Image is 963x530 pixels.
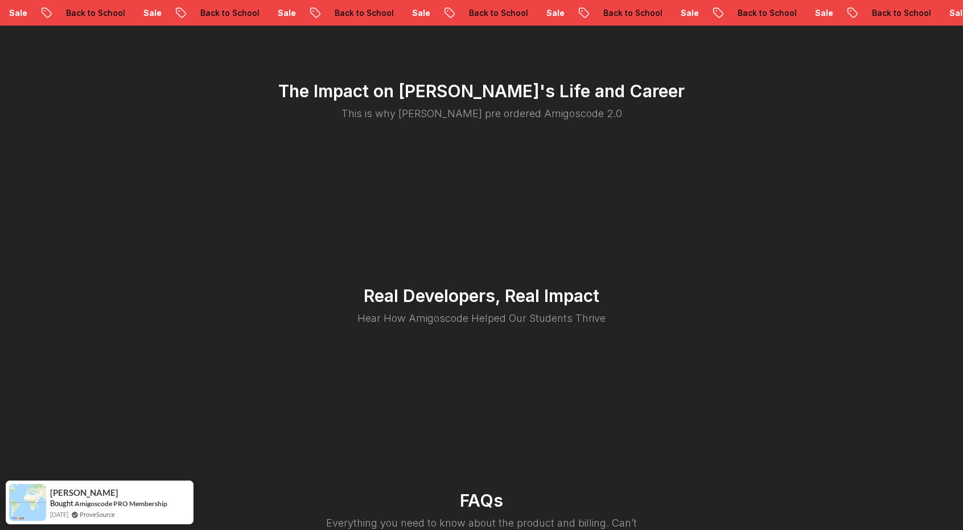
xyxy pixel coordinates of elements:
span: [PERSON_NAME] [50,488,118,498]
p: This is why [PERSON_NAME] pre ordered Amigoscode 2.0 [318,106,645,122]
p: Sale [269,7,305,19]
a: Amigoscode PRO Membership [75,499,167,508]
p: Back to School [57,7,134,19]
p: Back to School [326,7,403,19]
p: Sale [537,7,574,19]
p: Back to School [729,7,806,19]
img: provesource social proof notification image [9,484,46,521]
p: Sale [403,7,439,19]
p: Back to School [191,7,269,19]
p: Sale [134,7,171,19]
p: Sale [672,7,708,19]
h2: Real Developers, Real Impact [140,285,823,306]
p: Sale [806,7,842,19]
span: [DATE] [50,510,68,519]
h2: The Impact on [PERSON_NAME]'s Life and Career [140,81,823,101]
p: Back to School [863,7,940,19]
span: Bought [50,499,73,508]
p: Back to School [594,7,672,19]
h2: FAQs [140,490,823,511]
p: Hear How Amigoscode Helped Our Students Thrive [318,310,645,326]
a: ProveSource [80,510,115,519]
p: Back to School [460,7,537,19]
